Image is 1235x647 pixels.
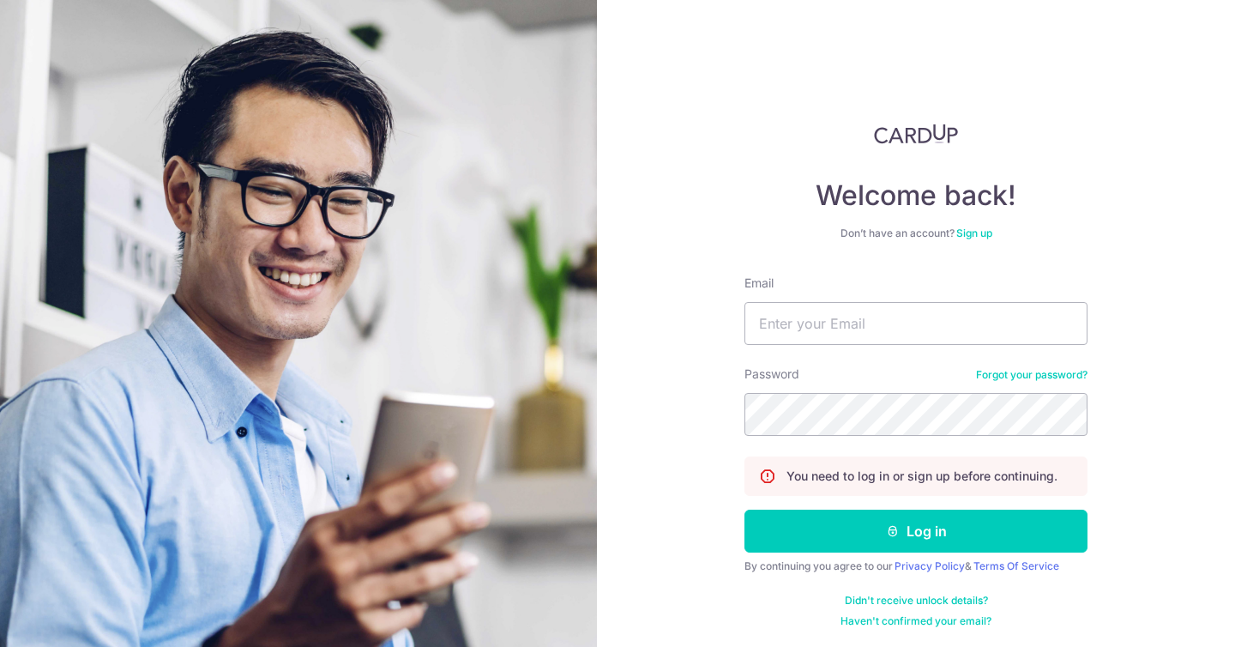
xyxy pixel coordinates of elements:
[976,368,1087,382] a: Forgot your password?
[744,559,1087,573] div: By continuing you agree to our &
[845,594,988,608] a: Didn't receive unlock details?
[744,275,774,292] label: Email
[840,614,991,628] a: Haven't confirmed your email?
[744,510,1087,553] button: Log in
[895,559,965,572] a: Privacy Policy
[973,559,1059,572] a: Terms Of Service
[786,468,1057,485] p: You need to log in or sign up before continuing.
[744,366,799,383] label: Password
[874,124,958,144] img: CardUp Logo
[744,227,1087,240] div: Don’t have an account?
[744,178,1087,213] h4: Welcome back!
[744,302,1087,345] input: Enter your Email
[956,227,992,239] a: Sign up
